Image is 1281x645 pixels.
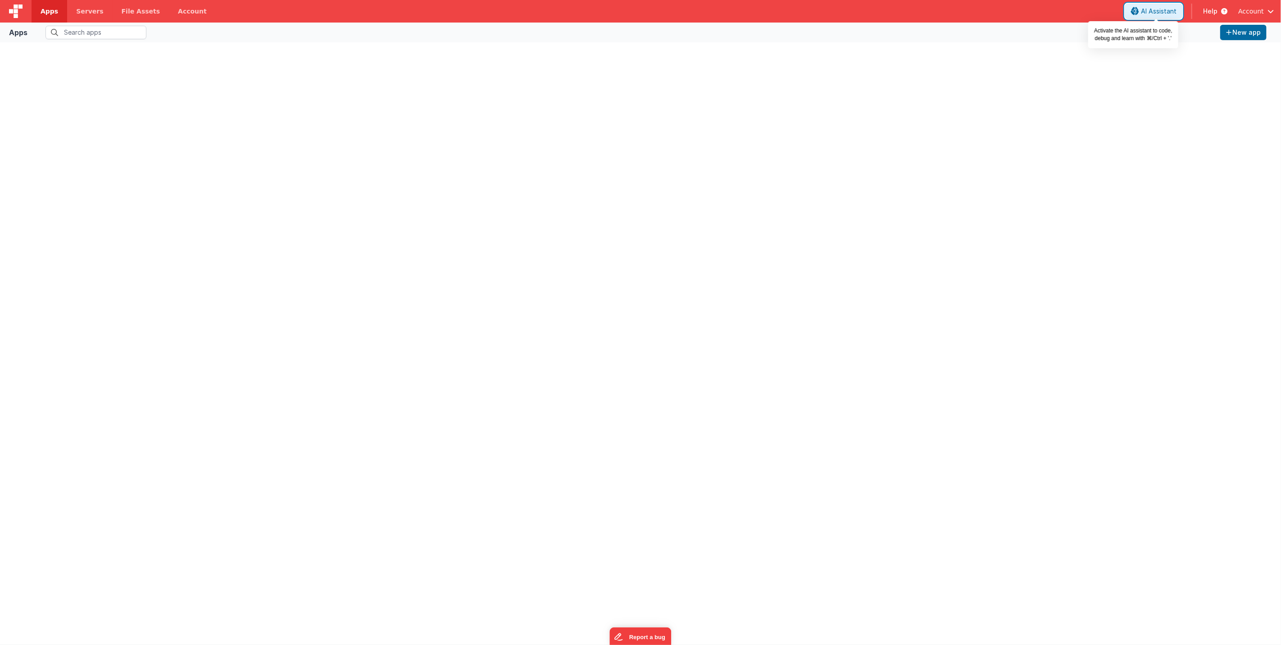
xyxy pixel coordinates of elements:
[1220,25,1267,40] button: New app
[1088,21,1178,48] div: Activate the AI assistant to code, debug and learn with ⌘/Ctrl + '.'
[9,27,27,38] div: Apps
[1141,7,1177,16] span: AI Assistant
[122,7,160,16] span: File Assets
[1238,7,1264,16] span: Account
[45,26,146,39] input: Search apps
[1203,7,1217,16] span: Help
[1125,4,1182,19] button: AI Assistant
[76,7,103,16] span: Servers
[1238,7,1274,16] button: Account
[41,7,58,16] span: Apps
